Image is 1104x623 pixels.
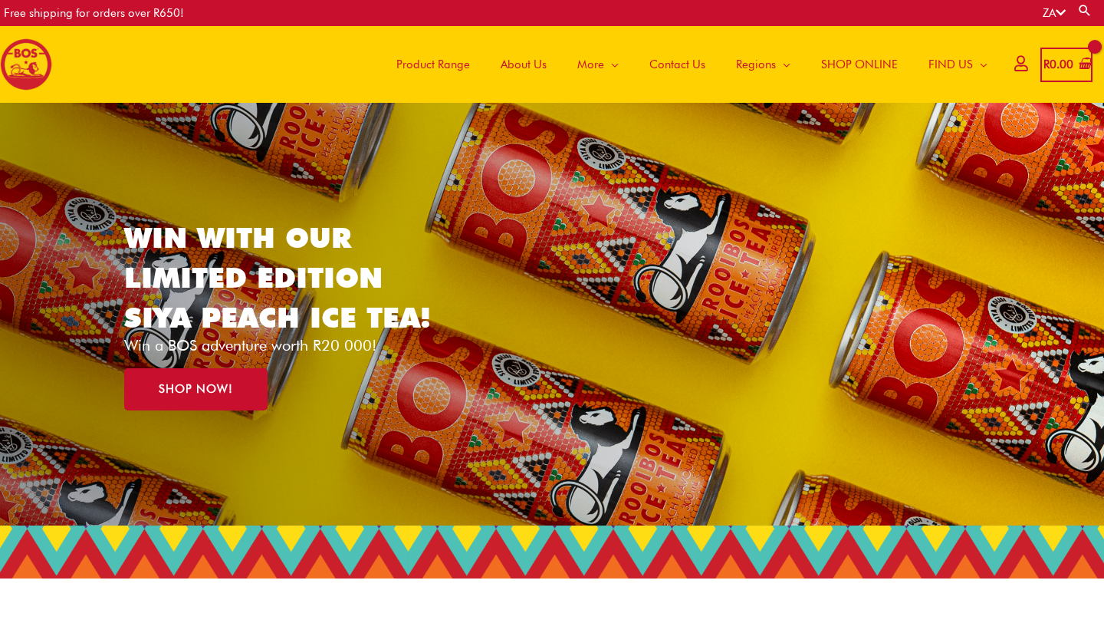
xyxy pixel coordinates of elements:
span: SHOP ONLINE [821,41,898,87]
a: About Us [485,26,562,103]
a: ZA [1043,6,1066,20]
span: FIND US [928,41,973,87]
a: View Shopping Cart, empty [1040,48,1092,82]
a: WIN WITH OUR LIMITED EDITION SIYA PEACH ICE TEA! [124,220,431,335]
a: SHOP ONLINE [806,26,913,103]
span: Contact Us [649,41,705,87]
span: More [577,41,604,87]
span: About Us [501,41,547,87]
a: Search button [1077,3,1092,18]
a: More [562,26,634,103]
a: Contact Us [634,26,721,103]
bdi: 0.00 [1043,58,1073,71]
span: SHOP NOW! [159,384,233,395]
a: Regions [721,26,806,103]
span: Product Range [396,41,470,87]
a: SHOP NOW! [124,368,268,410]
p: Win a BOS adventure worth R20 000! [124,338,455,353]
a: Product Range [381,26,485,103]
span: R [1043,58,1050,71]
span: Regions [736,41,776,87]
nav: Site Navigation [370,26,1003,103]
